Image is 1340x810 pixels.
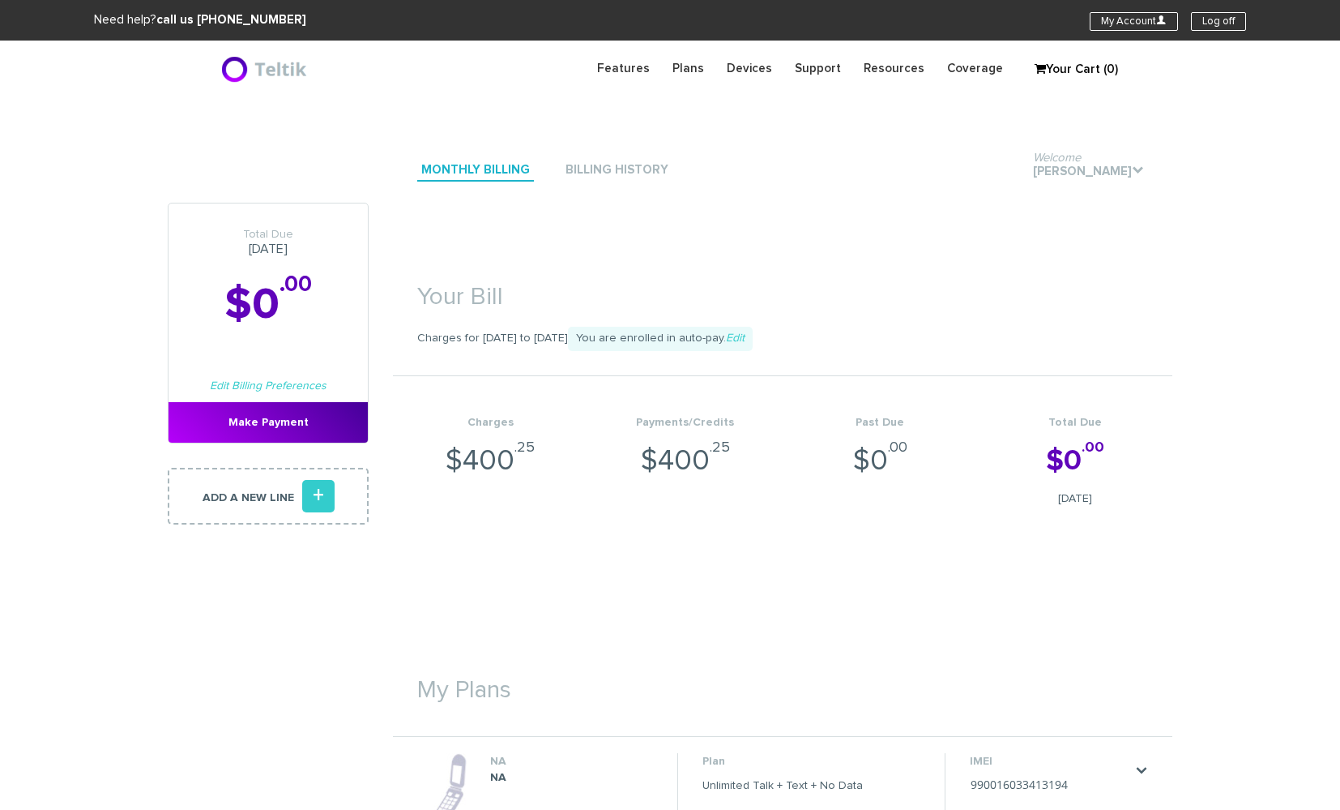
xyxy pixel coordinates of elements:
strong: NA [490,772,506,783]
i: . [1132,164,1144,176]
li: $400 [588,376,783,524]
sup: .00 [280,273,312,296]
h1: My Plans [393,653,1172,712]
a: Support [783,53,852,84]
dt: NA [490,753,651,769]
dd: Unlimited Talk + Text + No Data [702,778,863,794]
h3: [DATE] [169,228,368,257]
sup: .00 [1082,440,1104,455]
strong: call us [PHONE_NUMBER] [156,14,306,26]
span: Welcome [1033,152,1081,164]
a: Resources [852,53,936,84]
h4: Payments/Credits [588,417,783,429]
h4: Charges [393,417,588,429]
li: $0 [978,376,1173,524]
dt: IMEI [970,753,1132,769]
sup: .25 [514,440,535,455]
a: Devices [715,53,783,84]
a: Edit [726,332,745,344]
li: $400 [393,376,588,524]
h4: Total Due [978,417,1173,429]
a: Edit Billing Preferences [210,380,326,392]
sup: .25 [710,440,730,455]
span: Need help? [94,14,306,26]
a: . [1135,764,1148,777]
h1: Your Bill [393,259,1172,319]
a: Coverage [936,53,1014,84]
a: Monthly Billing [417,160,534,182]
span: [DATE] [978,491,1173,507]
p: Charges for [DATE] to [DATE] [393,327,1172,351]
a: Log off [1191,12,1246,31]
i: U [1156,15,1167,25]
a: Your Cart (0) [1026,58,1107,82]
a: Add a new line+ [168,468,369,525]
h2: $0 [169,281,368,329]
h4: Past Due [783,417,978,429]
a: Plans [661,53,715,84]
a: My AccountU [1090,12,1178,31]
img: BriteX [220,53,310,85]
a: Features [586,53,661,84]
span: Total Due [169,228,368,242]
li: $0 [783,376,978,524]
a: Billing History [561,160,672,182]
i: + [302,480,335,512]
a: Make Payment [169,402,368,443]
a: Welcome[PERSON_NAME]. [1029,161,1148,183]
sup: .00 [888,440,907,455]
dt: Plan [702,753,863,769]
span: You are enrolled in auto-pay. [568,327,753,351]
